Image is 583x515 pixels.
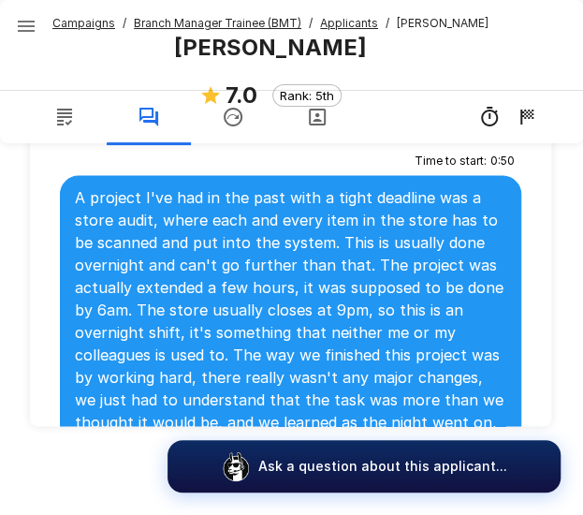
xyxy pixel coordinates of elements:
span: Rank: 5th [273,88,341,103]
span: / [386,14,389,33]
b: [PERSON_NAME] [174,34,367,61]
p: A project I've had in the past with a tight deadline was a store audit, where each and every item... [75,185,506,478]
button: Ask a question about this applicant... [168,440,561,493]
u: Applicants [320,16,378,30]
span: Time to start : [414,151,486,169]
span: 0 : 50 [489,151,514,169]
img: logo_glasses@2x.png [221,451,251,481]
p: Ask a question about this applicant... [258,457,507,476]
span: [PERSON_NAME] [397,14,488,33]
span: / [309,14,313,33]
u: Campaigns [52,16,115,30]
u: Branch Manager Trainee (BMT) [134,16,301,30]
div: 9/13 8:37 PM [516,106,538,128]
b: 7.0 [226,81,257,109]
span: / [123,14,126,33]
div: 19m 59s [478,106,501,128]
